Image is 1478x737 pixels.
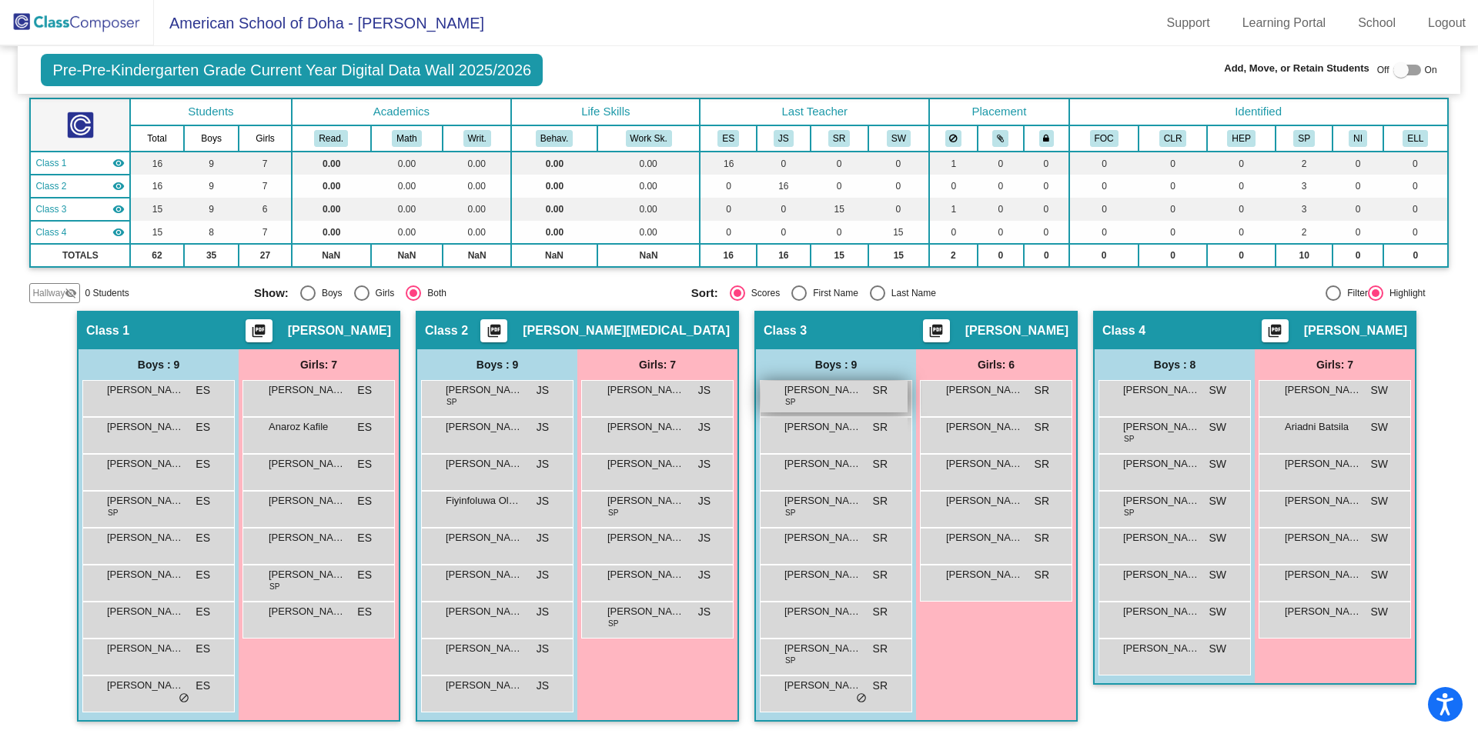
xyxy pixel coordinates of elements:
td: 15 [130,198,183,221]
span: [PERSON_NAME] [446,419,523,435]
span: [PERSON_NAME] [107,382,184,398]
span: [PERSON_NAME] [107,419,184,435]
td: 0 [1207,198,1276,221]
td: 0 [1333,244,1383,267]
span: Class 1 [86,323,129,338]
td: 0 [868,152,930,175]
td: 0.00 [597,175,701,198]
span: SR [873,493,888,509]
button: ELL [1403,130,1428,147]
span: SR [873,456,888,472]
td: 0 [1139,244,1206,267]
button: Behav. [536,130,573,147]
button: Print Students Details [1262,319,1289,342]
span: JS [698,493,711,509]
span: [PERSON_NAME] Sun [PERSON_NAME] [784,382,861,398]
span: SW [1370,530,1388,546]
td: 2 [1276,221,1333,244]
button: ES [717,130,739,147]
td: NaN [597,244,701,267]
span: Class 2 [425,323,468,338]
span: Class 3 [764,323,807,338]
td: 0 [700,221,757,244]
td: 0 [1383,244,1448,267]
span: Ariadni Batsila [1285,419,1362,435]
span: Sort: [691,286,718,300]
div: Girls: 7 [577,349,737,380]
th: Susanne Wolstenholme [868,125,930,152]
td: 0 [1207,152,1276,175]
span: 0 Students [85,286,129,300]
td: 0 [978,175,1024,198]
th: Life Skills [511,98,700,125]
span: JS [698,567,711,583]
span: Show: [254,286,289,300]
td: 0 [1333,221,1383,244]
td: 0 [1207,175,1276,198]
td: 0.00 [443,175,511,198]
span: ES [357,419,372,435]
td: TOTALS [30,244,130,267]
td: 0 [757,152,811,175]
span: SP [785,507,795,519]
td: 0.00 [292,221,371,244]
mat-icon: picture_as_pdf [927,323,945,345]
span: [PERSON_NAME] [946,530,1023,545]
span: [PERSON_NAME] [607,567,684,582]
td: 0.00 [292,198,371,221]
button: Print Students Details [923,319,950,342]
td: 0 [1139,198,1206,221]
td: 1 [929,152,977,175]
div: Both [421,286,446,300]
th: Academics [292,98,512,125]
td: 16 [130,152,183,175]
button: Read. [314,130,348,147]
mat-icon: picture_as_pdf [485,323,503,345]
td: NaN [443,244,511,267]
span: SP [446,396,456,408]
span: SR [1035,419,1049,435]
span: [PERSON_NAME] [1123,382,1200,398]
span: JS [537,567,549,583]
button: SR [828,130,850,147]
td: 15 [811,244,868,267]
span: American School of Doha - [PERSON_NAME] [154,11,484,35]
span: SR [1035,456,1049,472]
th: Total [130,125,183,152]
td: 0 [1139,175,1206,198]
td: 0 [757,221,811,244]
td: 0.00 [511,221,597,244]
td: 0 [700,198,757,221]
span: ES [357,493,372,509]
button: Print Students Details [480,319,507,342]
td: Julie Shingles - No Class Name [30,175,130,198]
th: Involved with Counselors regularly inside the school day [1139,125,1206,152]
span: [PERSON_NAME] [107,530,184,545]
td: 15 [130,221,183,244]
button: Writ. [463,130,491,147]
td: 7 [239,152,291,175]
span: Class 1 [35,156,66,170]
span: SP [785,396,795,408]
div: Girls: 7 [239,349,399,380]
span: [PERSON_NAME] [107,567,184,582]
span: ES [357,456,372,472]
td: 62 [130,244,183,267]
td: 0 [1333,152,1383,175]
div: Last Name [885,286,936,300]
th: Focus concerns [1069,125,1139,152]
span: JS [698,530,711,546]
span: [PERSON_NAME] [1123,456,1200,472]
span: Class 2 [35,179,66,193]
span: ES [196,382,210,399]
td: 3 [1276,198,1333,221]
td: 0 [978,198,1024,221]
span: JS [537,530,549,546]
span: SP [608,507,618,519]
div: Boys : 9 [79,349,239,380]
td: 2 [929,244,977,267]
td: 0.00 [597,221,701,244]
td: 0 [1207,221,1276,244]
span: [PERSON_NAME] [1123,419,1200,435]
td: 0 [1333,198,1383,221]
